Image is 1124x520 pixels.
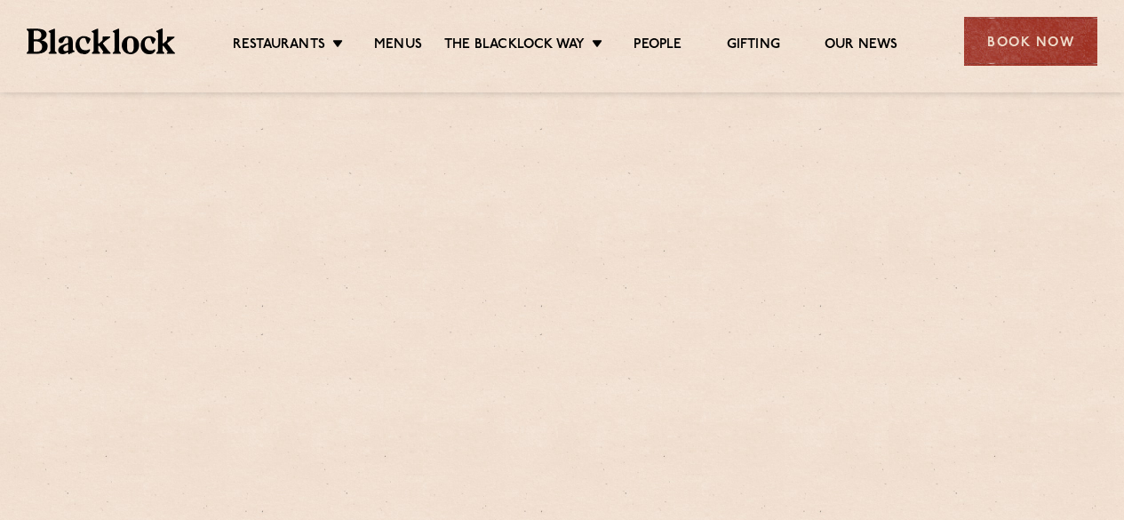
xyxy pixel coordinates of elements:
a: Restaurants [233,36,325,56]
a: Menus [374,36,422,56]
a: The Blacklock Way [444,36,585,56]
a: People [634,36,682,56]
a: Gifting [727,36,780,56]
a: Our News [825,36,898,56]
img: BL_Textured_Logo-footer-cropped.svg [27,28,175,53]
div: Book Now [964,17,1097,66]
